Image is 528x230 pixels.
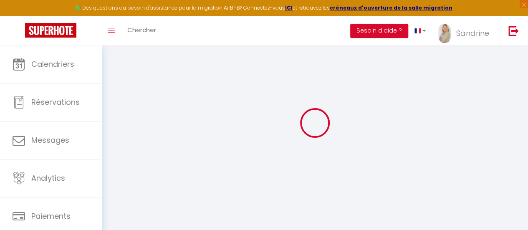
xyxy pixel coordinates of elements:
[432,16,500,45] a: ... Sandrine
[121,16,162,45] a: Chercher
[456,28,489,38] span: Sandrine
[31,59,74,69] span: Calendriers
[31,135,69,145] span: Messages
[25,23,76,38] img: Super Booking
[127,25,156,34] span: Chercher
[31,97,80,107] span: Réservations
[330,4,452,11] a: créneaux d'ouverture de la salle migration
[285,4,293,11] a: ICI
[31,173,65,183] span: Analytics
[7,3,32,28] button: Ouvrir le widget de chat LiveChat
[438,24,451,43] img: ...
[31,211,71,221] span: Paiements
[350,24,408,38] button: Besoin d'aide ?
[508,25,519,36] img: logout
